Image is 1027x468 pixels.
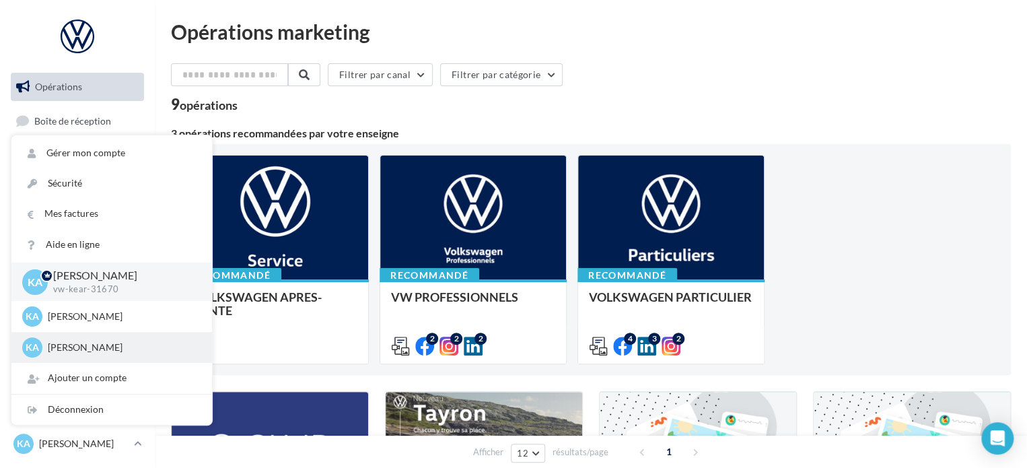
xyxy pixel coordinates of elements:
a: Campagnes DataOnDemand [8,353,147,393]
a: KA [PERSON_NAME] [11,431,144,457]
span: Boîte de réception [34,114,111,126]
a: PLV et print personnalisable [8,308,147,348]
span: KA [17,437,30,450]
p: [PERSON_NAME] [39,437,129,450]
span: 12 [517,448,528,459]
a: Opérations [8,73,147,101]
a: Campagnes [8,174,147,203]
a: Gérer mon compte [11,138,212,168]
div: Recommandé [577,268,677,283]
div: 2 [474,333,487,345]
p: [PERSON_NAME] [53,268,190,283]
button: Filtrer par catégorie [440,63,563,86]
span: KA [26,341,39,354]
p: [PERSON_NAME] [48,341,196,354]
span: Afficher [473,446,503,459]
p: vw-kear-31670 [53,283,190,296]
a: Sécurité [11,168,212,199]
p: [PERSON_NAME] [48,310,196,323]
div: Recommandé [182,268,281,283]
div: Opérations marketing [171,22,1011,42]
a: Médiathèque [8,241,147,269]
span: VOLKSWAGEN APRES-VENTE [193,290,322,318]
div: 3 [648,333,660,345]
a: Visibilité en ligne [8,141,147,169]
span: VW PROFESSIONNELS [391,290,518,304]
span: VOLKSWAGEN PARTICULIER [589,290,752,304]
span: Opérations [35,81,82,92]
div: Ajouter un compte [11,363,212,393]
a: Contacts [8,208,147,236]
span: KA [26,310,39,323]
span: résultats/page [553,446,608,459]
span: KA [28,274,42,290]
a: Boîte de réception [8,106,147,135]
span: 1 [658,441,680,463]
div: 2 [450,333,462,345]
button: 12 [511,444,545,463]
a: Calendrier [8,275,147,303]
div: Recommandé [380,268,479,283]
div: Open Intercom Messenger [981,422,1014,455]
div: Déconnexion [11,395,212,425]
a: Aide en ligne [11,230,212,260]
div: 9 [171,97,238,112]
div: opérations [180,99,238,111]
button: Filtrer par canal [328,63,433,86]
div: 2 [672,333,684,345]
div: 2 [426,333,438,345]
div: 4 [624,333,636,345]
div: 3 opérations recommandées par votre enseigne [171,128,1011,139]
a: Mes factures [11,199,212,229]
